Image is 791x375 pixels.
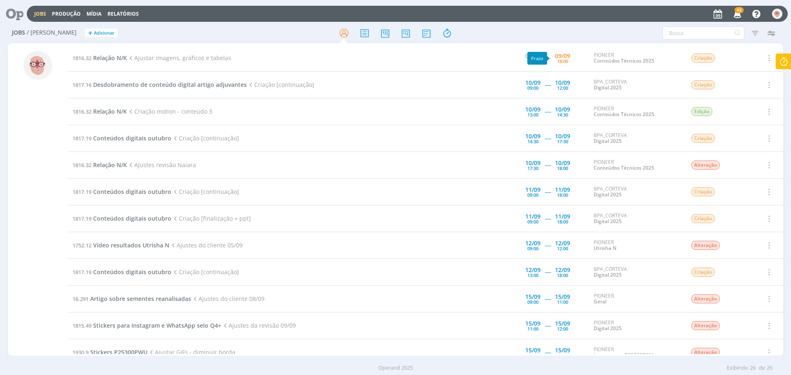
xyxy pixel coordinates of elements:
span: ----- [545,188,551,196]
span: Ajustes revisão Naiara [127,161,196,169]
span: 1817.16 [73,81,91,89]
button: +Adicionar [85,29,118,37]
div: 14:00 [557,353,568,358]
a: Lançamento P25300PWU [594,352,653,359]
a: Digital 2025 [594,137,622,144]
div: 18:00 [557,219,568,224]
button: Mídia [84,11,104,17]
span: Criação [691,54,715,63]
a: 1817.19Conteúdos digitais outubro [73,214,171,222]
div: 09:00 [527,86,538,90]
a: 1817.16Desdobramento de conteúdo digital artigo adjuvantes [73,81,247,89]
span: 1817.19 [73,188,91,196]
button: Relatórios [105,11,141,17]
div: 10/09 [525,80,541,86]
a: Digital 2025 [594,271,622,278]
span: 1930.9 [73,349,89,356]
div: 17:30 [527,166,538,170]
div: 10/09 [525,160,541,166]
div: 15/09 [525,321,541,326]
span: 1752.12 [73,242,91,249]
a: 1817.19Conteúdos digitais outubro [73,134,171,142]
button: Jobs [32,11,49,17]
a: Geral [594,298,606,305]
span: 26 [750,364,756,372]
div: BPA_CORTEVA [594,266,679,278]
span: Ajustes da revisão 09/09 [221,321,296,329]
div: PIONEER [594,240,679,252]
span: 1816.32 [73,161,91,169]
div: 15/09 [525,347,541,353]
span: Ajustes do cliente 08/09 [191,295,264,303]
div: PIONEER [594,347,679,359]
div: BPA_CORTEVA [594,133,679,144]
div: 12:00 [557,246,568,251]
div: 11:00 [527,326,538,331]
div: 10/09 [525,133,541,139]
span: 43 [735,7,744,13]
div: 17:30 [557,139,568,144]
div: 09/09 [525,53,541,59]
span: 1817.19 [73,135,91,142]
span: Relação N/K [93,107,127,115]
div: 15/09 [555,347,570,353]
div: 18:00 [557,193,568,197]
div: 12/09 [555,240,570,246]
div: 10/09 [555,133,570,139]
a: Digital 2025 [594,325,622,332]
span: Criação [continuação] [171,268,239,276]
div: Prazo [527,52,547,65]
div: 10/09 [525,107,541,112]
a: Digital 2025 [594,191,622,198]
div: 09:00 [527,193,538,197]
div: PIONEER [594,293,679,305]
span: Exibindo [727,364,748,372]
span: Alteração [691,161,720,170]
span: 1816.32 [73,108,91,115]
span: ----- [545,268,551,276]
a: 1752.12Vídeo resultados Utrisha N [73,241,169,249]
div: 15/09 [525,294,541,300]
span: ----- [545,241,551,249]
div: 11/09 [555,214,570,219]
a: 16.291Artigo sobre sementes reanalisadas [73,295,191,303]
a: 1817.19Conteúdos digitais outubro [73,188,171,196]
span: Relação N/K [93,54,127,62]
div: 14:30 [527,139,538,144]
span: ----- [545,54,551,62]
button: Produção [49,11,83,17]
span: Stickers para Instagram e WhatsApp selo Q4+ [93,321,221,329]
div: 12/09 [525,240,541,246]
div: 10/09 [555,107,570,112]
button: 43 [728,7,745,21]
div: 13:00 [527,112,538,117]
span: Conteúdos digitais outubro [93,268,171,276]
div: 12:00 [557,86,568,90]
button: A [772,7,783,21]
span: Conteúdos digitais outubro [93,188,171,196]
div: 13:00 [527,353,538,358]
div: 12/09 [555,267,570,273]
span: 26 [767,364,772,372]
span: 1816.32 [73,54,91,62]
a: 1816.32Relação N/K [73,54,127,62]
a: 1815.49Stickers para Instagram e WhatsApp selo Q4+ [73,321,221,329]
a: Conteúdos Técnicos 2025 [594,57,654,64]
div: BPA_CORTEVA [594,213,679,225]
div: 15/09 [555,321,570,326]
span: Conteúdos digitais outubro [93,134,171,142]
div: PIONEER [594,320,679,332]
span: ----- [545,348,551,356]
span: Jobs [12,29,25,36]
div: 14:30 [557,112,568,117]
div: BPA_CORTEVA [594,79,679,91]
span: 1817.19 [73,268,91,276]
span: Criação [continuação] [171,134,239,142]
span: + [88,29,92,37]
span: Desdobramento de conteúdo digital artigo adjuvantes [93,81,247,89]
span: 1817.19 [73,215,91,222]
span: Conteúdos digitais outubro [93,214,171,222]
span: 1815.49 [73,322,91,329]
span: Vídeo resultados Utrisha N [93,241,169,249]
span: / [PERSON_NAME] [27,29,77,36]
